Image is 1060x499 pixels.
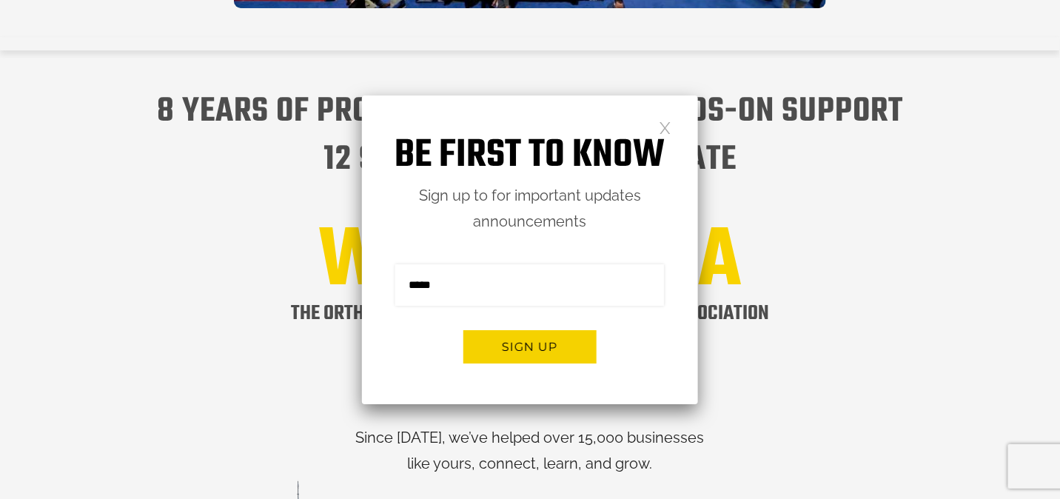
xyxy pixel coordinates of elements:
[23,88,1037,184] h4: 8 years of providing practical, hands-on support 12 successful expos to date
[362,183,698,235] p: Sign up to for important updates announcements
[659,121,671,133] a: Close
[23,425,1037,477] p: Since [DATE], we’ve helped over 15,000 businesses like yours, connect, learn, and grow.
[362,133,698,179] h1: Be first to know
[463,330,597,364] button: Sign up
[23,229,1037,297] h2: WE ARE OJBA
[291,297,769,366] h1: The orthodox [DEMOGRAPHIC_DATA] builders association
